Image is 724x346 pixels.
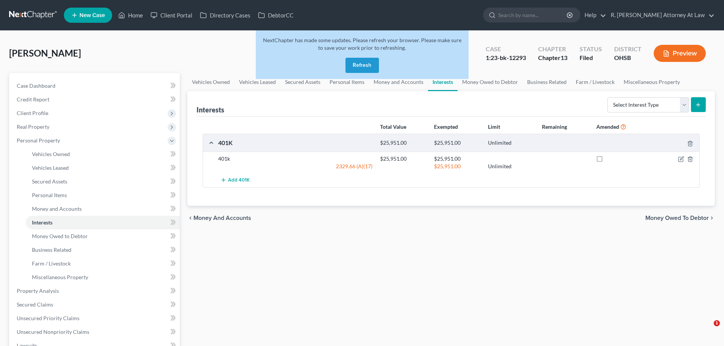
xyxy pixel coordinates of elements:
[196,105,224,114] div: Interests
[11,311,180,325] a: Unsecured Priority Claims
[538,45,567,54] div: Chapter
[714,320,720,326] span: 1
[654,45,706,62] button: Preview
[571,73,619,91] a: Farm / Livestock
[187,73,234,91] a: Vehicles Owned
[26,147,180,161] a: Vehicles Owned
[26,216,180,229] a: Interests
[17,123,49,130] span: Real Property
[430,155,484,163] div: $25,951.00
[17,301,53,308] span: Secured Claims
[614,45,642,54] div: District
[26,270,180,284] a: Miscellaneous Property
[17,82,55,89] span: Case Dashboard
[17,110,48,116] span: Client Profile
[254,8,297,22] a: DebtorCC
[26,161,180,175] a: Vehicles Leased
[580,54,602,62] div: Filed
[345,58,379,73] button: Refresh
[498,8,568,22] input: Search by name...
[196,8,254,22] a: Directory Cases
[17,315,79,321] span: Unsecured Priority Claims
[218,173,252,187] button: Add 401K
[114,8,147,22] a: Home
[596,123,619,130] strong: Amended
[581,8,606,22] a: Help
[26,257,180,270] a: Farm / Livestock
[11,325,180,339] a: Unsecured Nonpriority Claims
[698,320,716,338] iframe: Intercom live chat
[645,215,715,221] button: Money Owed to Debtor chevron_right
[32,274,88,280] span: Miscellaneous Property
[26,175,180,188] a: Secured Assets
[17,137,60,144] span: Personal Property
[26,243,180,257] a: Business Related
[614,54,642,62] div: OHSB
[234,73,280,91] a: Vehicles Leased
[11,284,180,298] a: Property Analysis
[214,163,376,170] div: 2329.66 (A)(17)
[11,93,180,106] a: Credit Report
[32,178,67,185] span: Secured Assets
[263,37,461,51] span: NextChapter has made some updates. Please refresh your browser. Please make sure to save your wor...
[32,164,69,171] span: Vehicles Leased
[434,123,458,130] strong: Exempted
[488,123,500,130] strong: Limit
[32,233,88,239] span: Money Owed to Debtor
[32,219,52,226] span: Interests
[193,215,251,221] span: Money and Accounts
[187,215,251,221] button: chevron_left Money and Accounts
[11,79,180,93] a: Case Dashboard
[538,54,567,62] div: Chapter
[26,188,180,202] a: Personal Items
[17,329,89,335] span: Unsecured Nonpriority Claims
[430,139,484,147] div: $25,951.00
[376,155,430,163] div: $25,951.00
[380,123,406,130] strong: Total Value
[486,45,526,54] div: Case
[523,73,571,91] a: Business Related
[376,139,430,147] div: $25,951.00
[430,163,484,170] div: $25,951.00
[458,73,523,91] a: Money Owed to Debtor
[32,260,71,267] span: Farm / Livestock
[32,246,71,253] span: Business Related
[11,298,180,311] a: Secured Claims
[645,215,709,221] span: Money Owed to Debtor
[17,96,49,103] span: Credit Report
[484,163,538,170] div: Unlimited
[26,202,180,216] a: Money and Accounts
[542,123,567,130] strong: Remaining
[709,215,715,221] i: chevron_right
[32,205,82,212] span: Money and Accounts
[187,215,193,221] i: chevron_left
[214,139,376,147] div: 401K
[228,177,250,183] span: Add 401K
[486,54,526,62] div: 1:23-bk-12293
[32,151,70,157] span: Vehicles Owned
[9,47,81,58] span: [PERSON_NAME]
[607,8,714,22] a: R. [PERSON_NAME] Attorney At Law
[79,13,105,18] span: New Case
[17,288,59,294] span: Property Analysis
[484,139,538,147] div: Unlimited
[214,155,376,163] div: 401k
[26,229,180,243] a: Money Owed to Debtor
[561,54,567,61] span: 13
[147,8,196,22] a: Client Portal
[619,73,684,91] a: Miscellaneous Property
[32,192,67,198] span: Personal Items
[580,45,602,54] div: Status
